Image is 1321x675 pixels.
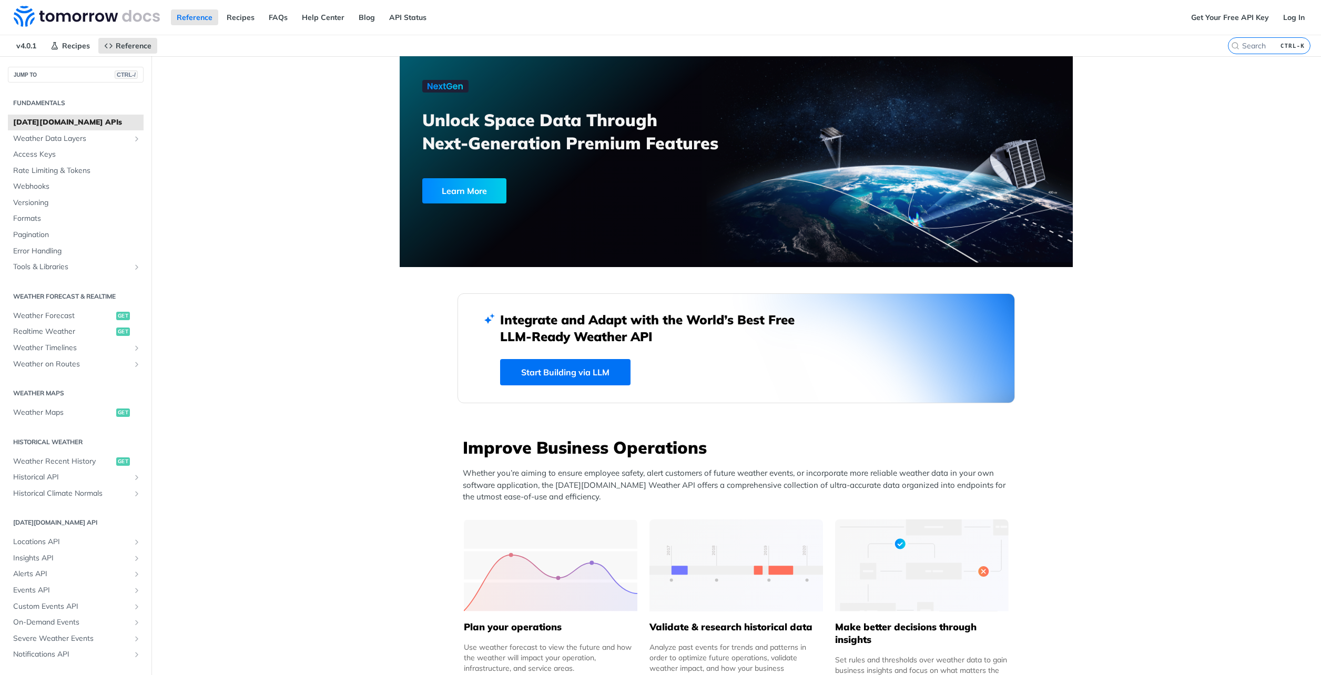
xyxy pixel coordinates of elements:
[464,519,637,611] img: 39565e8-group-4962x.svg
[13,198,141,208] span: Versioning
[649,519,823,611] img: 13d7ca0-group-496-2.svg
[500,311,810,345] h2: Integrate and Adapt with the World’s Best Free LLM-Ready Weather API
[422,178,683,203] a: Learn More
[13,553,130,564] span: Insights API
[464,642,637,673] div: Use weather forecast to view the future and how the weather will impact your operation, infrastru...
[133,586,141,595] button: Show subpages for Events API
[13,326,114,337] span: Realtime Weather
[221,9,260,25] a: Recipes
[8,486,144,502] a: Historical Climate NormalsShow subpages for Historical Climate Normals
[8,631,144,647] a: Severe Weather EventsShow subpages for Severe Weather Events
[133,635,141,643] button: Show subpages for Severe Weather Events
[14,6,160,27] img: Tomorrow.io Weather API Docs
[464,621,637,633] h5: Plan your operations
[8,356,144,372] a: Weather on RoutesShow subpages for Weather on Routes
[353,9,381,25] a: Blog
[133,344,141,352] button: Show subpages for Weather Timelines
[13,456,114,467] span: Weather Recent History
[8,454,144,469] a: Weather Recent Historyget
[296,9,350,25] a: Help Center
[116,41,151,50] span: Reference
[8,647,144,662] a: Notifications APIShow subpages for Notifications API
[8,195,144,211] a: Versioning
[133,570,141,578] button: Show subpages for Alerts API
[835,621,1009,646] h5: Make better decisions through insights
[8,615,144,630] a: On-Demand EventsShow subpages for On-Demand Events
[8,405,144,421] a: Weather Mapsget
[8,550,144,566] a: Insights APIShow subpages for Insights API
[8,534,144,550] a: Locations APIShow subpages for Locations API
[13,633,130,644] span: Severe Weather Events
[133,489,141,498] button: Show subpages for Historical Climate Normals
[422,108,748,155] h3: Unlock Space Data Through Next-Generation Premium Features
[13,601,130,612] span: Custom Events API
[8,292,144,301] h2: Weather Forecast & realtime
[8,147,144,162] a: Access Keys
[62,41,90,50] span: Recipes
[8,98,144,108] h2: Fundamentals
[13,617,130,628] span: On-Demand Events
[13,149,141,160] span: Access Keys
[8,243,144,259] a: Error Handling
[463,467,1015,503] p: Whether you’re aiming to ensure employee safety, alert customers of future weather events, or inc...
[133,473,141,482] button: Show subpages for Historical API
[133,602,141,611] button: Show subpages for Custom Events API
[13,213,141,224] span: Formats
[116,457,130,466] span: get
[500,359,631,385] a: Start Building via LLM
[13,359,130,370] span: Weather on Routes
[1277,9,1310,25] a: Log In
[13,181,141,192] span: Webhooks
[11,38,42,54] span: v4.0.1
[8,163,144,179] a: Rate Limiting & Tokens
[13,407,114,418] span: Weather Maps
[8,324,144,340] a: Realtime Weatherget
[8,469,144,485] a: Historical APIShow subpages for Historical API
[8,599,144,615] a: Custom Events APIShow subpages for Custom Events API
[133,135,141,143] button: Show subpages for Weather Data Layers
[13,472,130,483] span: Historical API
[13,311,114,321] span: Weather Forecast
[8,518,144,527] h2: [DATE][DOMAIN_NAME] API
[13,246,141,257] span: Error Handling
[8,211,144,227] a: Formats
[383,9,432,25] a: API Status
[463,436,1015,459] h3: Improve Business Operations
[13,537,130,547] span: Locations API
[8,340,144,356] a: Weather TimelinesShow subpages for Weather Timelines
[133,650,141,659] button: Show subpages for Notifications API
[116,408,130,417] span: get
[115,70,138,79] span: CTRL-/
[1278,40,1307,51] kbd: CTRL-K
[8,437,144,447] h2: Historical Weather
[98,38,157,54] a: Reference
[8,259,144,275] a: Tools & LibrariesShow subpages for Tools & Libraries
[13,585,130,596] span: Events API
[8,566,144,582] a: Alerts APIShow subpages for Alerts API
[13,134,130,144] span: Weather Data Layers
[8,308,144,324] a: Weather Forecastget
[835,519,1009,611] img: a22d113-group-496-32x.svg
[116,328,130,336] span: get
[1185,9,1275,25] a: Get Your Free API Key
[8,67,144,83] button: JUMP TOCTRL-/
[13,230,141,240] span: Pagination
[8,131,144,147] a: Weather Data LayersShow subpages for Weather Data Layers
[13,343,130,353] span: Weather Timelines
[133,618,141,627] button: Show subpages for On-Demand Events
[133,538,141,546] button: Show subpages for Locations API
[8,582,144,598] a: Events APIShow subpages for Events API
[649,621,823,633] h5: Validate & research historical data
[1231,42,1239,50] svg: Search
[8,115,144,130] a: [DATE][DOMAIN_NAME] APIs
[13,166,141,176] span: Rate Limiting & Tokens
[133,263,141,271] button: Show subpages for Tools & Libraries
[13,649,130,660] span: Notifications API
[171,9,218,25] a: Reference
[13,262,130,272] span: Tools & Libraries
[133,554,141,562] button: Show subpages for Insights API
[263,9,293,25] a: FAQs
[13,569,130,579] span: Alerts API
[45,38,96,54] a: Recipes
[422,178,506,203] div: Learn More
